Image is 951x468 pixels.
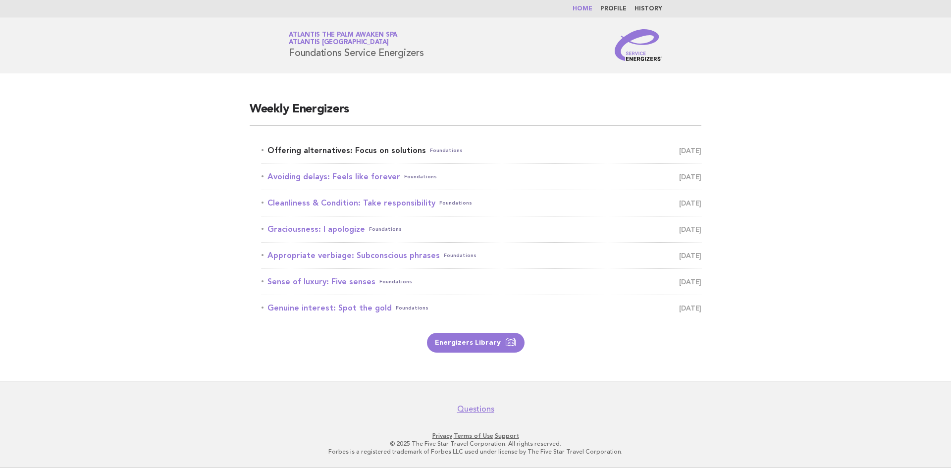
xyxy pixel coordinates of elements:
[396,301,428,315] span: Foundations
[262,196,701,210] a: Cleanliness & Condition: Take responsibilityFoundations [DATE]
[427,333,525,353] a: Energizers Library
[172,440,779,448] p: © 2025 The Five Star Travel Corporation. All rights reserved.
[495,432,519,439] a: Support
[172,448,779,456] p: Forbes is a registered trademark of Forbes LLC used under license by The Five Star Travel Corpora...
[262,144,701,157] a: Offering alternatives: Focus on solutionsFoundations [DATE]
[679,222,701,236] span: [DATE]
[615,29,662,61] img: Service Energizers
[679,144,701,157] span: [DATE]
[289,40,389,46] span: Atlantis [GEOGRAPHIC_DATA]
[430,144,463,157] span: Foundations
[262,170,701,184] a: Avoiding delays: Feels like foreverFoundations [DATE]
[457,404,494,414] a: Questions
[439,196,472,210] span: Foundations
[369,222,402,236] span: Foundations
[262,301,701,315] a: Genuine interest: Spot the goldFoundations [DATE]
[454,432,493,439] a: Terms of Use
[172,432,779,440] p: · ·
[679,275,701,289] span: [DATE]
[289,32,397,46] a: Atlantis The Palm Awaken SpaAtlantis [GEOGRAPHIC_DATA]
[262,275,701,289] a: Sense of luxury: Five sensesFoundations [DATE]
[262,249,701,262] a: Appropriate verbiage: Subconscious phrasesFoundations [DATE]
[600,6,627,12] a: Profile
[634,6,662,12] a: History
[379,275,412,289] span: Foundations
[250,102,701,126] h2: Weekly Energizers
[262,222,701,236] a: Graciousness: I apologizeFoundations [DATE]
[432,432,452,439] a: Privacy
[679,170,701,184] span: [DATE]
[679,301,701,315] span: [DATE]
[289,32,424,58] h1: Foundations Service Energizers
[679,249,701,262] span: [DATE]
[404,170,437,184] span: Foundations
[573,6,592,12] a: Home
[444,249,476,262] span: Foundations
[679,196,701,210] span: [DATE]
